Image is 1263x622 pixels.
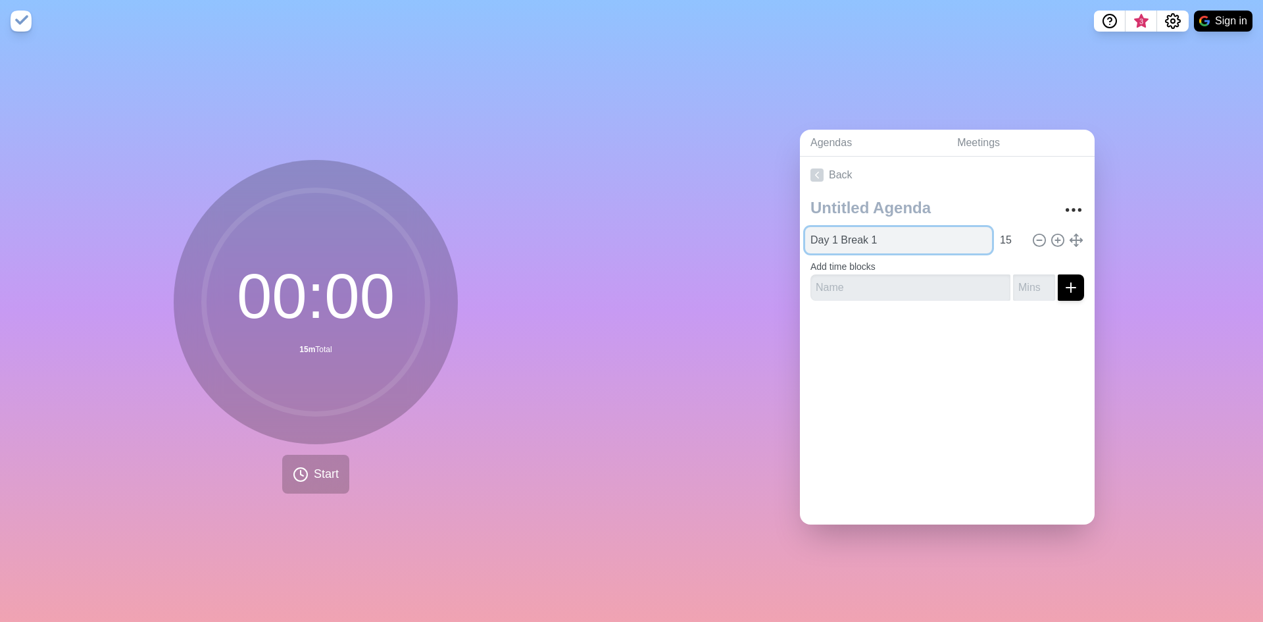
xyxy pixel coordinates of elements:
a: Back [800,157,1095,194]
img: google logo [1199,16,1210,26]
input: Name [810,274,1010,301]
button: Settings [1157,11,1189,32]
input: Mins [1013,274,1055,301]
a: Agendas [800,130,947,157]
label: Add time blocks [810,261,876,272]
button: What’s new [1126,11,1157,32]
span: 3 [1136,16,1147,27]
a: Meetings [947,130,1095,157]
button: More [1060,197,1087,223]
span: Start [314,465,339,483]
input: Mins [995,227,1026,253]
input: Name [805,227,992,253]
button: Help [1094,11,1126,32]
img: timeblocks logo [11,11,32,32]
button: Sign in [1194,11,1252,32]
button: Start [282,455,349,494]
